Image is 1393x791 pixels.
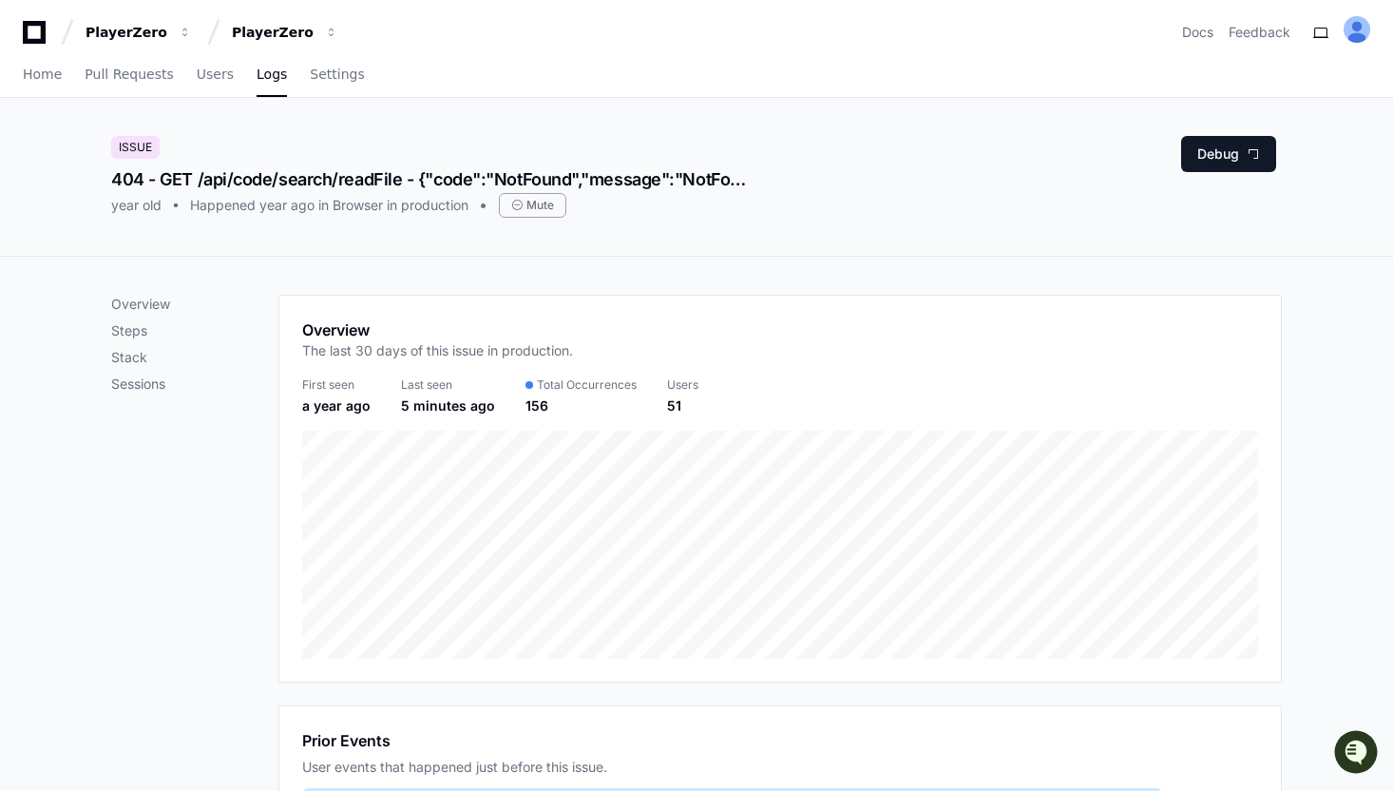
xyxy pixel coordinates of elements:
[111,375,278,394] p: Sessions
[667,377,698,393] div: Users
[257,53,287,97] a: Logs
[85,68,173,80] span: Pull Requests
[232,23,314,42] div: PlayerZero
[310,53,364,97] a: Settings
[1181,136,1276,172] button: Debug
[111,321,278,340] p: Steps
[111,136,160,159] div: Issue
[401,377,495,393] div: Last seen
[197,68,234,80] span: Users
[111,295,278,314] p: Overview
[302,341,573,360] p: The last 30 days of this issue in production.
[1332,728,1383,780] iframe: Open customer support
[323,147,346,170] button: Start new chat
[525,396,637,415] div: 156
[224,15,346,49] button: PlayerZero
[197,53,234,97] a: Users
[23,53,62,97] a: Home
[1344,16,1370,43] img: ALV-UjVcatvuIE3Ry8vbS9jTwWSCDSui9a-KCMAzof9oLoUoPIJpWA8kMXHdAIcIkQmvFwXZGxSVbioKmBNr7v50-UrkRVwdj...
[667,396,698,415] div: 51
[86,23,167,42] div: PlayerZero
[1229,23,1290,42] button: Feedback
[302,729,391,752] h1: Prior Events
[19,19,57,57] img: PlayerZero
[1182,23,1213,42] a: Docs
[111,166,750,193] div: 404 - GET /api/code/search/readFile - {"code":"NotFound","message":"NotFound"}
[23,68,62,80] span: Home
[19,142,53,176] img: 1756235613930-3d25f9e4-fa56-45dd-b3ad-e072dfbd1548
[85,53,173,97] a: Pull Requests
[78,15,200,49] button: PlayerZero
[111,348,278,367] p: Stack
[310,68,364,80] span: Settings
[499,193,566,218] div: Mute
[401,396,495,415] div: 5 minutes ago
[65,142,312,161] div: Start new chat
[302,318,1258,372] app-pz-page-link-header: Overview
[19,76,346,106] div: Welcome
[302,318,573,341] h1: Overview
[111,196,162,215] div: year old
[190,196,468,215] div: Happened year ago in Browser in production
[257,68,287,80] span: Logs
[134,199,230,214] a: Powered byPylon
[302,758,1258,777] div: User events that happened just before this issue.
[189,200,230,214] span: Pylon
[537,377,637,393] span: Total Occurrences
[302,396,371,415] div: a year ago
[302,377,371,393] div: First seen
[65,161,240,176] div: We're available if you need us!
